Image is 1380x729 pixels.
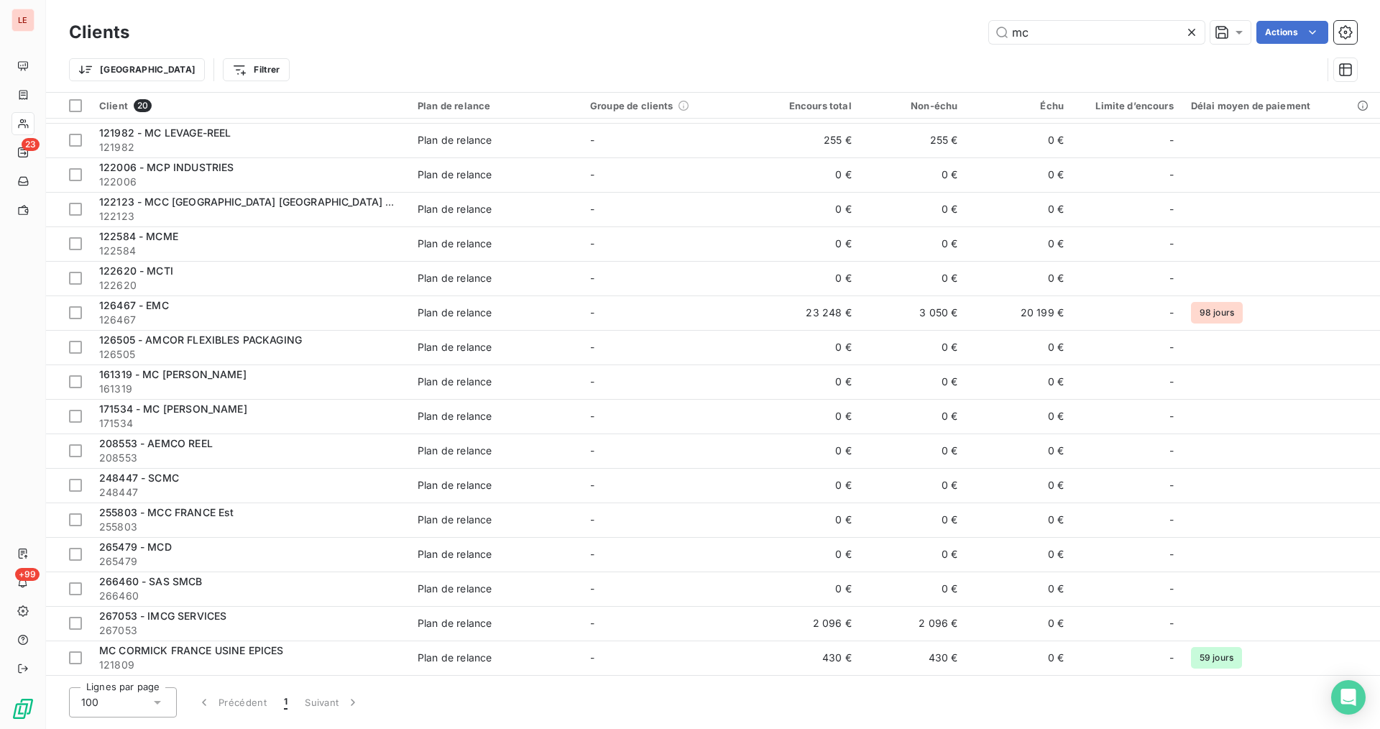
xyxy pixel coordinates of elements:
[418,375,492,389] div: Plan de relance
[1169,651,1174,665] span: -
[966,295,1072,330] td: 20 199 €
[418,202,492,216] div: Plan de relance
[99,100,128,111] span: Client
[860,399,967,434] td: 0 €
[590,410,594,422] span: -
[754,641,860,675] td: 430 €
[284,695,287,710] span: 1
[99,230,178,242] span: 122584 - MCME
[590,168,594,180] span: -
[99,554,400,569] span: 265479
[860,295,967,330] td: 3 050 €
[1169,133,1174,147] span: -
[1169,409,1174,423] span: -
[11,9,34,32] div: LE
[99,589,400,603] span: 266460
[11,697,34,720] img: Logo LeanPay
[754,606,860,641] td: 2 096 €
[418,444,492,458] div: Plan de relance
[69,58,205,81] button: [GEOGRAPHIC_DATA]
[188,687,275,717] button: Précédent
[99,658,400,672] span: 121809
[22,138,40,151] span: 23
[860,606,967,641] td: 2 096 €
[1169,237,1174,251] span: -
[1191,302,1243,324] span: 98 jours
[966,641,1072,675] td: 0 €
[590,237,594,249] span: -
[99,313,400,327] span: 126467
[99,334,302,346] span: 126505 - AMCOR FLEXIBLES PACKAGING
[966,572,1072,606] td: 0 €
[590,444,594,457] span: -
[754,330,860,364] td: 0 €
[81,695,98,710] span: 100
[763,100,852,111] div: Encours total
[418,478,492,492] div: Plan de relance
[966,261,1072,295] td: 0 €
[966,192,1072,226] td: 0 €
[134,99,152,112] span: 20
[99,265,173,277] span: 122620 - MCTI
[860,330,967,364] td: 0 €
[966,503,1072,537] td: 0 €
[590,203,594,215] span: -
[1169,271,1174,285] span: -
[418,340,492,354] div: Plan de relance
[418,100,573,111] div: Plan de relance
[966,330,1072,364] td: 0 €
[966,537,1072,572] td: 0 €
[590,375,594,388] span: -
[99,437,213,449] span: 208553 - AEMCO REEL
[418,133,492,147] div: Plan de relance
[869,100,958,111] div: Non-échu
[754,123,860,157] td: 255 €
[99,161,234,173] span: 122006 - MCP INDUSTRIES
[1169,513,1174,527] span: -
[590,272,594,284] span: -
[99,299,169,311] span: 126467 - EMC
[860,364,967,399] td: 0 €
[860,503,967,537] td: 0 €
[418,409,492,423] div: Plan de relance
[754,468,860,503] td: 0 €
[860,434,967,468] td: 0 €
[590,582,594,595] span: -
[99,127,231,139] span: 121982 - MC LEVAGE-REEL
[1169,444,1174,458] span: -
[966,226,1072,261] td: 0 €
[1191,100,1371,111] div: Délai moyen de paiement
[1169,478,1174,492] span: -
[754,572,860,606] td: 0 €
[975,100,1064,111] div: Échu
[860,537,967,572] td: 0 €
[590,651,594,664] span: -
[590,341,594,353] span: -
[418,582,492,596] div: Plan de relance
[1331,680,1366,715] div: Open Intercom Messenger
[966,468,1072,503] td: 0 €
[590,617,594,629] span: -
[69,19,129,45] h3: Clients
[275,687,296,717] button: 1
[860,261,967,295] td: 0 €
[1081,100,1174,111] div: Limite d’encours
[418,651,492,665] div: Plan de relance
[860,157,967,192] td: 0 €
[590,479,594,491] span: -
[590,134,594,146] span: -
[860,123,967,157] td: 255 €
[754,503,860,537] td: 0 €
[99,575,203,587] span: 266460 - SAS SMCB
[99,520,400,534] span: 255803
[754,537,860,572] td: 0 €
[966,399,1072,434] td: 0 €
[99,541,172,553] span: 265479 - MCD
[1169,616,1174,631] span: -
[754,226,860,261] td: 0 €
[99,416,400,431] span: 171534
[418,547,492,561] div: Plan de relance
[590,548,594,560] span: -
[989,21,1205,44] input: Rechercher
[754,434,860,468] td: 0 €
